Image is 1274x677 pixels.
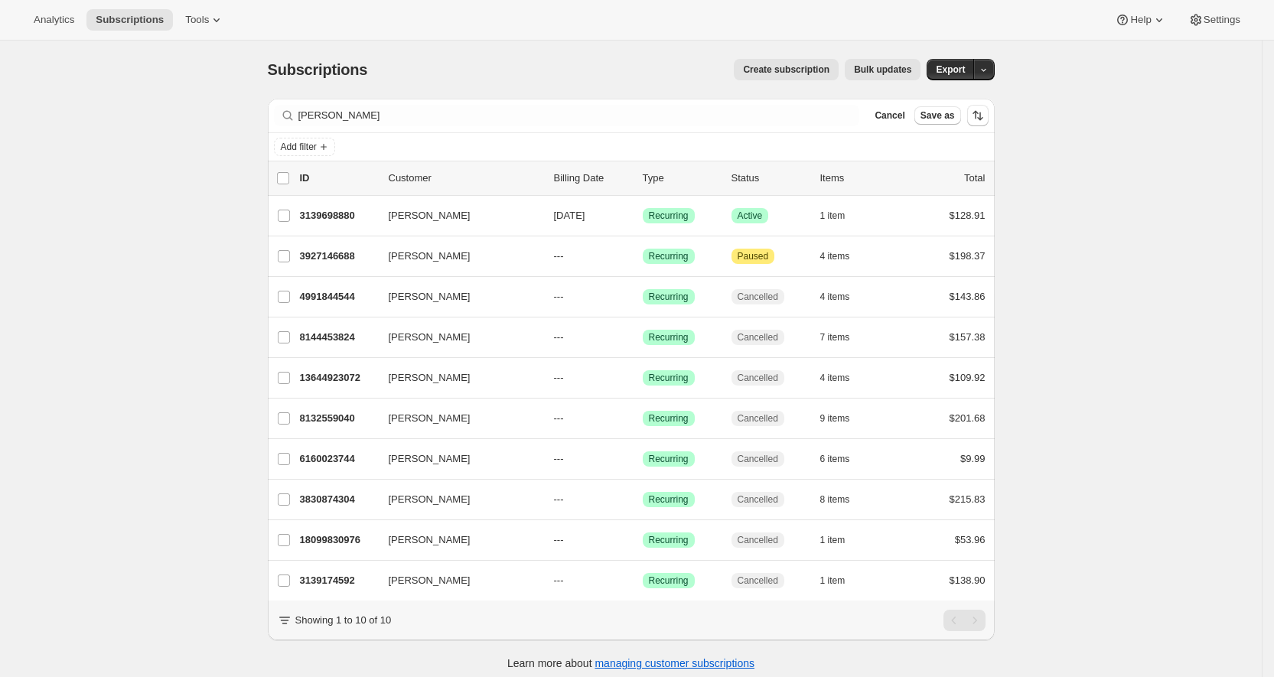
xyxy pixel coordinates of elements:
[920,109,955,122] span: Save as
[300,246,986,267] div: 3927146688[PERSON_NAME]---SuccessRecurringAttentionPaused4 items$198.37
[820,327,867,348] button: 7 items
[34,14,74,26] span: Analytics
[554,412,564,424] span: ---
[820,412,850,425] span: 9 items
[649,574,689,587] span: Recurring
[820,205,862,226] button: 1 item
[820,408,867,429] button: 9 items
[649,250,689,262] span: Recurring
[300,451,376,467] p: 6160023744
[854,63,911,76] span: Bulk updates
[914,106,961,125] button: Save as
[300,286,986,308] div: 4991844544[PERSON_NAME]---SuccessRecurringCancelled4 items$143.86
[554,210,585,221] span: [DATE]
[738,453,778,465] span: Cancelled
[820,286,867,308] button: 4 items
[820,453,850,465] span: 6 items
[389,171,542,186] p: Customer
[380,568,533,593] button: [PERSON_NAME]
[300,249,376,264] p: 3927146688
[300,367,986,389] div: 13644923072[PERSON_NAME]---SuccessRecurringCancelled4 items$109.92
[649,291,689,303] span: Recurring
[738,412,778,425] span: Cancelled
[820,534,846,546] span: 1 item
[300,411,376,426] p: 8132559040
[738,574,778,587] span: Cancelled
[964,171,985,186] p: Total
[649,453,689,465] span: Recurring
[1106,9,1175,31] button: Help
[389,330,471,345] span: [PERSON_NAME]
[820,448,867,470] button: 6 items
[274,138,335,156] button: Add filter
[268,61,368,78] span: Subscriptions
[300,573,376,588] p: 3139174592
[389,532,471,548] span: [PERSON_NAME]
[649,331,689,343] span: Recurring
[868,106,911,125] button: Cancel
[950,372,986,383] span: $109.92
[300,529,986,551] div: 18099830976[PERSON_NAME]---SuccessRecurringCancelled1 item$53.96
[820,210,846,222] span: 1 item
[950,210,986,221] span: $128.91
[300,448,986,470] div: 6160023744[PERSON_NAME]---SuccessRecurringCancelled6 items$9.99
[380,244,533,269] button: [PERSON_NAME]
[96,14,164,26] span: Subscriptions
[738,210,763,222] span: Active
[300,171,376,186] p: ID
[820,367,867,389] button: 4 items
[380,447,533,471] button: [PERSON_NAME]
[380,366,533,390] button: [PERSON_NAME]
[649,372,689,384] span: Recurring
[300,408,986,429] div: 8132559040[PERSON_NAME]---SuccessRecurringCancelled9 items$201.68
[649,412,689,425] span: Recurring
[380,285,533,309] button: [PERSON_NAME]
[820,574,846,587] span: 1 item
[820,529,862,551] button: 1 item
[554,493,564,505] span: ---
[389,249,471,264] span: [PERSON_NAME]
[554,372,564,383] span: ---
[300,327,986,348] div: 8144453824[PERSON_NAME]---SuccessRecurringCancelled7 items$157.38
[300,570,986,591] div: 3139174592[PERSON_NAME]---SuccessRecurringCancelled1 item$138.90
[738,291,778,303] span: Cancelled
[950,331,986,343] span: $157.38
[281,141,317,153] span: Add filter
[820,246,867,267] button: 4 items
[554,250,564,262] span: ---
[389,492,471,507] span: [PERSON_NAME]
[649,210,689,222] span: Recurring
[380,487,533,512] button: [PERSON_NAME]
[389,573,471,588] span: [PERSON_NAME]
[300,171,986,186] div: IDCustomerBilling DateTypeStatusItemsTotal
[300,289,376,304] p: 4991844544
[595,657,754,669] a: managing customer subscriptions
[389,451,471,467] span: [PERSON_NAME]
[643,171,719,186] div: Type
[649,493,689,506] span: Recurring
[389,411,471,426] span: [PERSON_NAME]
[950,291,986,302] span: $143.86
[389,208,471,223] span: [PERSON_NAME]
[389,370,471,386] span: [PERSON_NAME]
[738,250,769,262] span: Paused
[554,331,564,343] span: ---
[389,289,471,304] span: [PERSON_NAME]
[300,330,376,345] p: 8144453824
[820,291,850,303] span: 4 items
[380,325,533,350] button: [PERSON_NAME]
[820,250,850,262] span: 4 items
[960,453,986,464] span: $9.99
[820,331,850,343] span: 7 items
[955,534,986,545] span: $53.96
[24,9,83,31] button: Analytics
[185,14,209,26] span: Tools
[380,203,533,228] button: [PERSON_NAME]
[936,63,965,76] span: Export
[295,613,392,628] p: Showing 1 to 10 of 10
[1204,14,1240,26] span: Settings
[300,532,376,548] p: 18099830976
[1130,14,1151,26] span: Help
[86,9,173,31] button: Subscriptions
[820,570,862,591] button: 1 item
